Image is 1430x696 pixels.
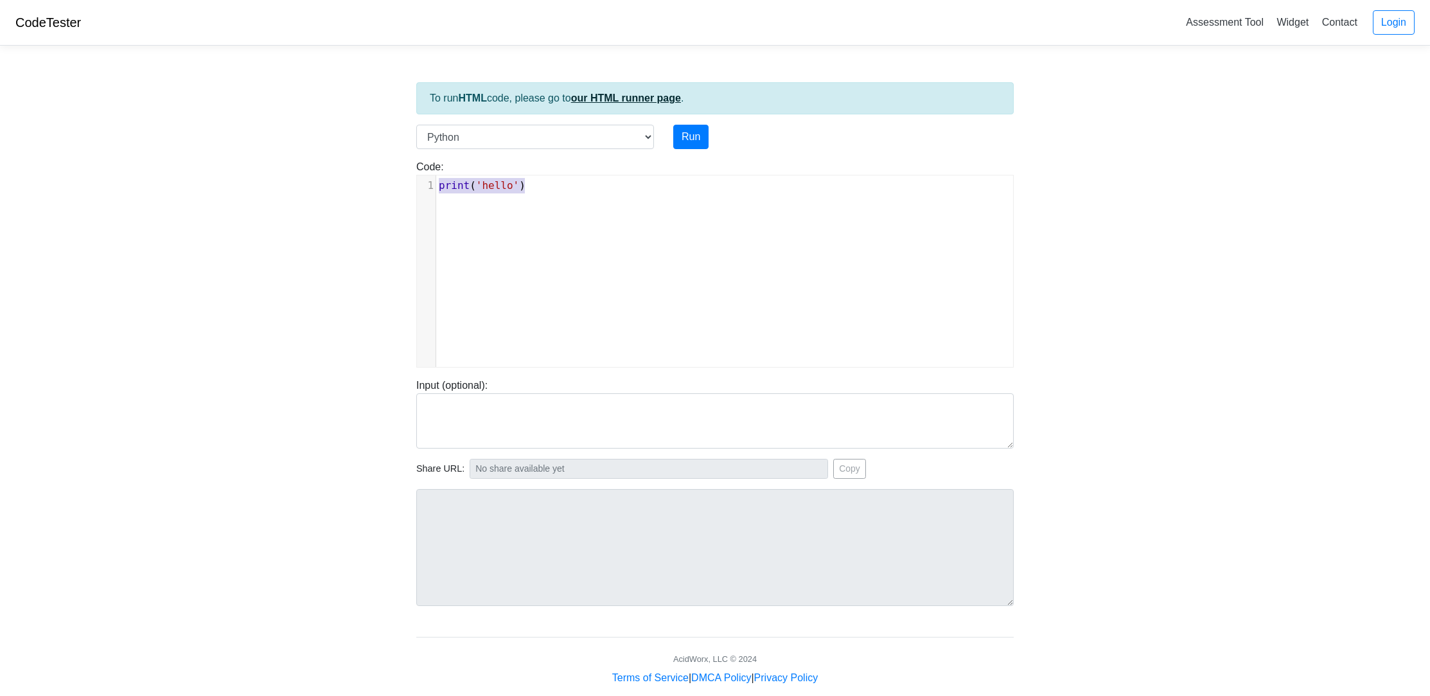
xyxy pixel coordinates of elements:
[612,672,689,683] a: Terms of Service
[1373,10,1415,35] a: Login
[407,378,1023,449] div: Input (optional):
[439,179,525,192] span: ( )
[458,93,486,103] strong: HTML
[754,672,818,683] a: Privacy Policy
[15,15,81,30] a: CodeTester
[1181,12,1269,33] a: Assessment Tool
[476,179,519,192] span: 'hello'
[691,672,751,683] a: DMCA Policy
[439,179,470,192] span: print
[1317,12,1363,33] a: Contact
[571,93,681,103] a: our HTML runner page
[612,670,818,686] div: | |
[470,459,828,479] input: No share available yet
[833,459,866,479] button: Copy
[416,462,464,476] span: Share URL:
[1271,12,1314,33] a: Widget
[416,82,1014,114] div: To run code, please go to .
[407,159,1023,368] div: Code:
[673,125,709,149] button: Run
[673,653,757,665] div: AcidWorx, LLC © 2024
[417,178,436,193] div: 1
